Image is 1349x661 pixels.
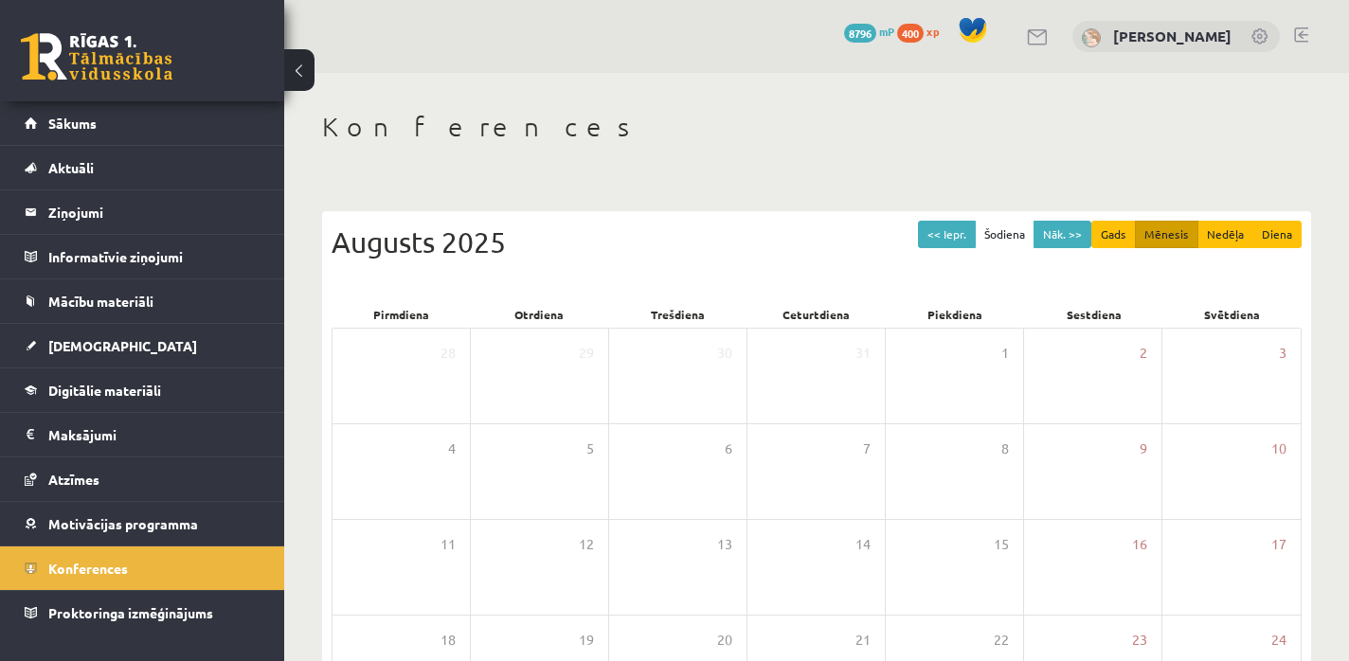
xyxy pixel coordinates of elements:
[1271,534,1286,555] span: 17
[1140,343,1147,364] span: 2
[48,382,161,399] span: Digitālie materiāli
[25,146,261,189] a: Aktuāli
[1024,301,1162,328] div: Sestdiena
[897,24,924,43] span: 400
[48,471,99,488] span: Atzīmes
[844,24,876,43] span: 8796
[25,546,261,590] a: Konferences
[25,190,261,234] a: Ziņojumi
[609,301,747,328] div: Trešdiena
[1163,301,1302,328] div: Svētdiena
[918,221,976,248] button: << Iepr.
[1091,221,1136,248] button: Gads
[855,534,871,555] span: 14
[48,190,261,234] legend: Ziņojumi
[926,24,939,39] span: xp
[25,235,261,278] a: Informatīvie ziņojumi
[1135,221,1198,248] button: Mēnesis
[25,101,261,145] a: Sākums
[332,301,470,328] div: Pirmdiena
[441,343,456,364] span: 28
[1271,438,1286,459] span: 10
[1034,221,1091,248] button: Nāk. >>
[1271,630,1286,651] span: 24
[25,279,261,323] a: Mācību materiāli
[1001,438,1009,459] span: 8
[994,630,1009,651] span: 22
[21,33,172,80] a: Rīgas 1. Tālmācības vidusskola
[25,413,261,456] a: Maksājumi
[717,630,732,651] span: 20
[25,502,261,545] a: Motivācijas programma
[717,343,732,364] span: 30
[586,438,594,459] span: 5
[1279,343,1286,364] span: 3
[579,630,594,651] span: 19
[1082,28,1101,47] img: Marta Laura Neļķe
[1140,438,1147,459] span: 9
[48,293,153,310] span: Mācību materiāli
[1132,534,1147,555] span: 16
[441,534,456,555] span: 11
[579,534,594,555] span: 12
[25,591,261,634] a: Proktoringa izmēģinājums
[1197,221,1253,248] button: Nedēļa
[470,301,608,328] div: Otrdiena
[448,438,456,459] span: 4
[25,368,261,412] a: Digitālie materiāli
[48,515,198,532] span: Motivācijas programma
[48,115,97,132] span: Sākums
[1252,221,1302,248] button: Diena
[975,221,1034,248] button: Šodiena
[1132,630,1147,651] span: 23
[855,630,871,651] span: 21
[844,24,894,39] a: 8796 mP
[48,337,197,354] span: [DEMOGRAPHIC_DATA]
[322,111,1311,143] h1: Konferences
[25,457,261,501] a: Atzīmes
[441,630,456,651] span: 18
[25,324,261,367] a: [DEMOGRAPHIC_DATA]
[48,235,261,278] legend: Informatīvie ziņojumi
[855,343,871,364] span: 31
[725,438,732,459] span: 6
[717,534,732,555] span: 13
[48,159,94,176] span: Aktuāli
[897,24,948,39] a: 400 xp
[879,24,894,39] span: mP
[1001,343,1009,364] span: 1
[886,301,1024,328] div: Piekdiena
[994,534,1009,555] span: 15
[48,560,128,577] span: Konferences
[579,343,594,364] span: 29
[48,413,261,456] legend: Maksājumi
[48,604,213,621] span: Proktoringa izmēģinājums
[747,301,886,328] div: Ceturtdiena
[1113,27,1232,45] a: [PERSON_NAME]
[332,221,1302,263] div: Augusts 2025
[863,438,871,459] span: 7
